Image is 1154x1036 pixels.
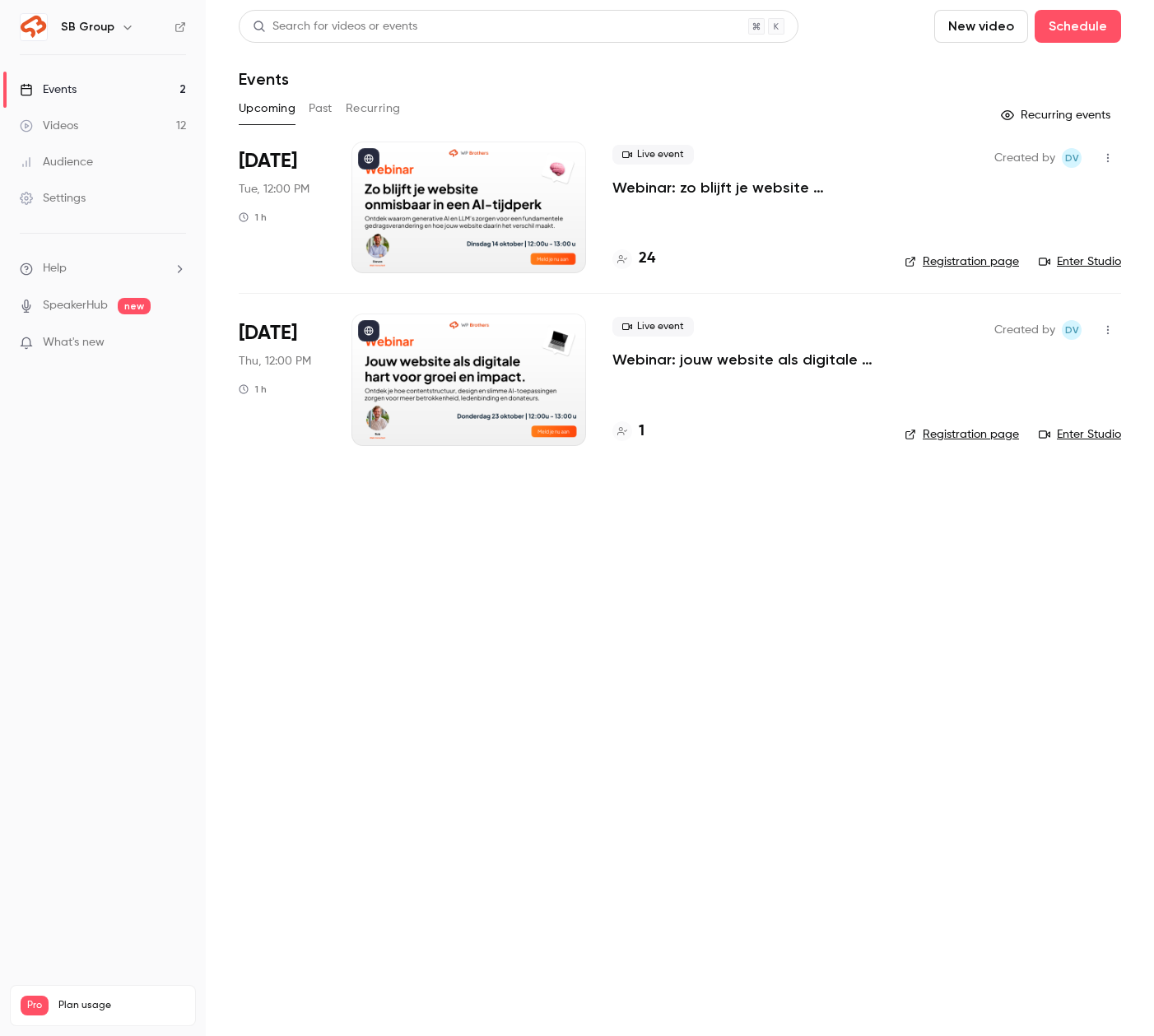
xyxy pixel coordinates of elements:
[905,426,1019,443] a: Registration page
[20,190,86,207] div: Settings
[1039,426,1121,443] a: Enter Studio
[239,383,267,396] div: 1 h
[239,320,297,346] span: [DATE]
[994,148,1055,168] span: Created by
[1062,148,1082,168] span: Dante van der heijden
[905,253,1019,270] a: Registration page
[1065,148,1079,168] span: Dv
[612,145,694,165] span: Live event
[20,81,77,98] div: Events
[239,181,309,197] span: Tue, 12:00 PM
[639,420,644,443] h4: 1
[21,14,47,40] img: SB Group
[239,314,325,445] div: Oct 23 Thu, 12:00 PM (Europe/Amsterdam)
[612,248,655,270] a: 24
[934,10,1028,43] button: New video
[612,420,644,443] a: 1
[993,102,1121,128] button: Recurring events
[612,317,694,337] span: Live event
[21,996,49,1015] span: Pro
[612,350,878,369] a: Webinar: jouw website als digitale hart voor groei en impact
[1039,253,1121,270] a: Enter Studio
[1065,320,1079,340] span: Dv
[239,211,267,224] div: 1 h
[1062,320,1082,340] span: Dante van der heijden
[20,260,186,277] li: help-dropdown-opener
[118,298,151,314] span: new
[43,334,105,351] span: What's new
[239,69,289,89] h1: Events
[58,999,185,1012] span: Plan usage
[309,95,333,122] button: Past
[1035,10,1121,43] button: Schedule
[239,95,295,122] button: Upcoming
[239,353,311,369] span: Thu, 12:00 PM
[612,178,878,197] a: Webinar: zo blijft je website onmisbaar in een AI-tijdperk
[994,320,1055,340] span: Created by
[43,297,108,314] a: SpeakerHub
[239,148,297,174] span: [DATE]
[239,142,325,273] div: Oct 14 Tue, 12:00 PM (Europe/Amsterdam)
[20,118,78,134] div: Videos
[253,18,417,35] div: Search for videos or events
[43,260,67,277] span: Help
[61,19,114,35] h6: SB Group
[346,95,401,122] button: Recurring
[639,248,655,270] h4: 24
[20,154,93,170] div: Audience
